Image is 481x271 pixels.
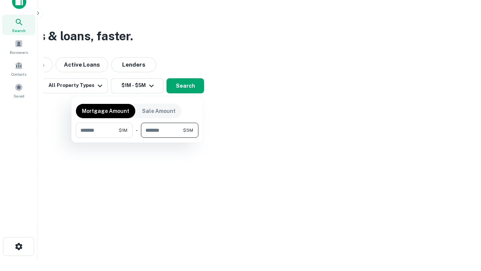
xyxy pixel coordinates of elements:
[142,107,175,115] p: Sale Amount
[443,211,481,247] iframe: Chat Widget
[82,107,129,115] p: Mortgage Amount
[136,123,138,138] div: -
[183,127,193,134] span: $5M
[119,127,127,134] span: $1M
